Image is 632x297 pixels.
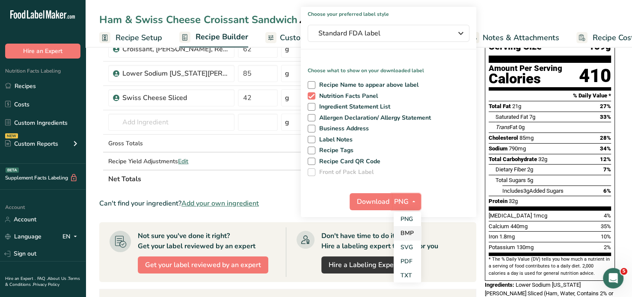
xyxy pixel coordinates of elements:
section: % Daily Value * [489,91,611,101]
span: 790mg [509,145,526,152]
a: Privacy Policy [33,282,59,288]
span: Ingredient Statement List [315,103,391,111]
span: Sodium [489,145,507,152]
span: 7% [603,166,611,173]
span: Label Notes [315,136,353,144]
span: Recipe Setup [116,32,162,44]
span: Iron [489,233,498,240]
span: 2g [527,166,533,173]
div: 410 [579,65,611,87]
span: Cholesterol [489,135,518,141]
span: PNG [394,197,409,207]
div: Lower Sodium [US_STATE][PERSON_NAME] Sliced [122,68,229,79]
div: g [285,117,289,127]
a: TXT [394,268,421,282]
a: Recipe Setup [99,28,162,47]
a: SVG [394,240,421,254]
button: PNG [392,193,421,210]
p: Choose what to show on your downloaded label [301,60,476,74]
th: Net Totals [107,170,371,188]
span: Standard FDA label [318,28,447,38]
span: Business Address [315,125,369,132]
span: 21g [512,103,521,109]
div: BETA [6,168,19,173]
span: Ingredients: [485,282,514,288]
span: Nutrition Facts Panel [315,92,378,100]
span: Recipe Name to appear above label [315,81,419,89]
span: Potassium [489,244,515,250]
button: Get your label reviewed by an expert [138,256,268,273]
div: EN [62,232,80,242]
a: Hire an Expert . [5,276,36,282]
span: Total Sugars [496,177,526,183]
span: Total Fat [489,103,511,109]
a: Language [5,229,42,244]
div: g [285,44,289,54]
a: PNG [394,212,421,226]
span: 32g [509,198,518,204]
a: Terms & Conditions . [5,276,80,288]
div: Custom Reports [5,139,58,148]
span: 35% [601,223,611,229]
a: Customize Label [265,28,339,47]
iframe: Intercom live chat [603,268,623,288]
span: Get your label reviewed by an expert [145,260,261,270]
div: Don't have time to do it? Hire a labeling expert to do it for you [321,231,438,251]
span: 440mg [510,223,528,229]
span: Notes & Attachments [483,32,559,44]
a: Notes & Attachments [468,28,559,47]
a: Hire a Labeling Expert [321,256,406,273]
span: Saturated Fat [496,114,528,120]
span: 6% [603,188,611,194]
div: Croissant, [PERSON_NAME], Reduced Fat, Round, Sliced [122,44,229,54]
div: Recipe Yield Adjustments [108,157,234,166]
button: Download [350,193,392,210]
span: 28% [600,135,611,141]
div: g [285,68,289,79]
span: Customize Label [280,32,339,44]
span: Dietary Fiber [496,166,526,173]
span: 4% [604,212,611,219]
span: Calcium [489,223,509,229]
span: 85mg [519,135,534,141]
a: BMP [394,226,421,240]
span: 7g [529,114,535,120]
span: 12% [600,156,611,162]
span: Recipe Card QR Code [315,158,381,165]
section: * The % Daily Value (DV) tells you how much a nutrient in a serving of food contributes to a dail... [489,256,611,277]
button: Standard FDA label [308,25,469,42]
span: Edit [178,157,188,165]
span: Includes Added Sugars [502,188,564,194]
a: PDF [394,254,421,268]
span: Front of Pack Label [315,168,374,176]
span: Allergen Declaration/ Allergy Statement [315,114,431,122]
span: Protein [489,198,507,204]
span: 3g [523,188,529,194]
input: Add Ingredient [108,114,234,131]
span: Total Carbohydrate [489,156,537,162]
span: 10% [601,233,611,240]
span: 32g [538,156,547,162]
button: Hire an Expert [5,44,80,59]
span: 27% [600,103,611,109]
span: 5g [527,177,533,183]
div: Amount Per Serving [489,65,562,73]
span: 1mcg [533,212,547,219]
i: Trans [496,124,510,130]
div: Gross Totals [108,139,234,148]
span: 34% [600,145,611,152]
h1: Choose your preferred label style [301,7,476,18]
span: 1.8mg [499,233,515,240]
span: Add your own ingredient [181,198,259,209]
span: Recipe Builder [196,31,248,43]
span: [MEDICAL_DATA] [489,212,532,219]
span: 130mg [516,244,534,250]
div: Can't find your ingredient? [99,198,476,209]
a: Recipe Builder [179,27,248,48]
a: About Us . [47,276,68,282]
a: FAQ . [37,276,47,282]
span: 5 [620,268,627,275]
span: 2% [604,244,611,250]
span: Recipe Tags [315,147,354,154]
div: Ham & Swiss Cheese Croissant Sandwich [99,12,308,27]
